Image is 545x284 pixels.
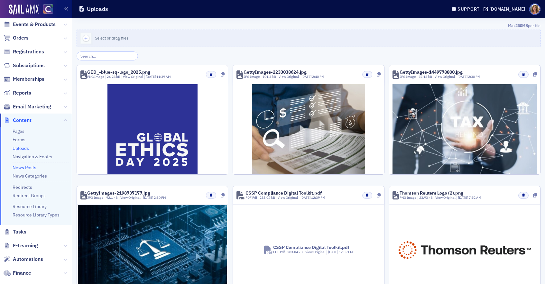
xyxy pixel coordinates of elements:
span: Select or drag files [95,35,128,41]
a: View Original [435,74,455,79]
div: [DOMAIN_NAME] [489,6,525,12]
span: [DATE] [300,195,311,200]
span: [DATE] [328,250,339,254]
div: Max per file [77,23,540,30]
a: Registrations [4,48,44,55]
span: Email Marketing [13,103,51,110]
div: PDF Pdf [245,195,257,200]
span: 11:39 AM [156,74,171,79]
span: 2:30 PM [468,74,480,79]
div: 283.04 kB [258,195,275,200]
span: 2:30 PM [154,195,166,200]
a: View Original [279,74,299,79]
div: JPG Image [244,74,260,79]
span: Content [13,117,32,124]
div: PNG Image [400,195,417,200]
a: Finance [4,270,31,277]
a: Events & Products [4,21,56,28]
a: Memberships [4,76,44,83]
div: GED_-blue-sq-logo_2025.png [87,70,150,74]
span: [DATE] [146,74,156,79]
span: E-Learning [13,242,38,249]
a: Orders [4,34,29,41]
a: E-Learning [4,242,38,249]
a: Email Marketing [4,103,51,110]
a: Content [4,117,32,124]
div: GettyImages-1449778800.jpg [400,70,463,74]
span: Profile [529,4,540,15]
div: Support [457,6,480,12]
div: 67.18 kB [417,74,432,79]
a: Resource Library Types [13,212,60,218]
span: Reports [13,89,31,96]
a: Navigation & Footer [13,154,53,160]
input: Search… [77,51,138,60]
a: Redirects [13,184,32,190]
a: Redirect Groups [13,193,46,198]
a: Forms [13,137,25,142]
a: View Original [278,195,298,200]
a: View Homepage [39,4,53,15]
div: PDF Pdf [273,250,285,255]
div: 283.04 kB [286,250,303,255]
span: Memberships [13,76,44,83]
div: PNG Image [87,74,104,79]
span: [DATE] [457,74,468,79]
span: Orders [13,34,29,41]
a: Automations [4,256,43,263]
div: JPG Image [87,195,104,200]
h1: Uploads [87,5,108,13]
div: CSSP Compliance Digital Toolkit.pdf [273,245,349,250]
a: Tasks [4,228,26,235]
span: [DATE] [458,195,469,200]
div: GettyImages-2233038624.jpg [244,70,307,74]
div: CSSP Compliance Digital Toolkit.pdf [245,191,322,195]
span: [DATE] [143,195,154,200]
span: 12:39 PM [311,195,325,200]
div: 92.1 kB [105,195,118,200]
span: Automations [13,256,43,263]
span: 2:40 PM [312,74,324,79]
span: 12:39 PM [339,250,353,254]
div: JPG Image [400,74,416,79]
a: Reports [4,89,31,96]
button: Select or drag files [77,30,540,47]
div: Thomson Reuters Logo (2).png [400,191,463,195]
a: View Original [120,195,141,200]
a: News Categories [13,173,47,179]
div: 24.28 kB [106,74,121,79]
a: Pages [13,128,24,134]
span: Registrations [13,48,44,55]
a: Uploads [13,145,29,151]
span: Tasks [13,228,26,235]
div: GettyImages-2198737177.jpg [87,191,150,195]
div: 23.93 kB [418,195,433,200]
span: Subscriptions [13,62,45,69]
span: [DATE] [301,74,312,79]
div: 101.3 kB [261,74,276,79]
span: 250MB [515,23,528,28]
a: Subscriptions [4,62,45,69]
a: View Original [123,74,143,79]
span: 7:52 AM [469,195,481,200]
button: [DOMAIN_NAME] [484,7,528,11]
a: Resource Library [13,204,47,209]
img: SailAMX [43,4,53,14]
a: News Posts [13,165,36,170]
a: View Original [435,195,456,200]
span: Finance [13,270,31,277]
span: Events & Products [13,21,56,28]
img: SailAMX [9,5,39,15]
a: View Original [305,250,326,254]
